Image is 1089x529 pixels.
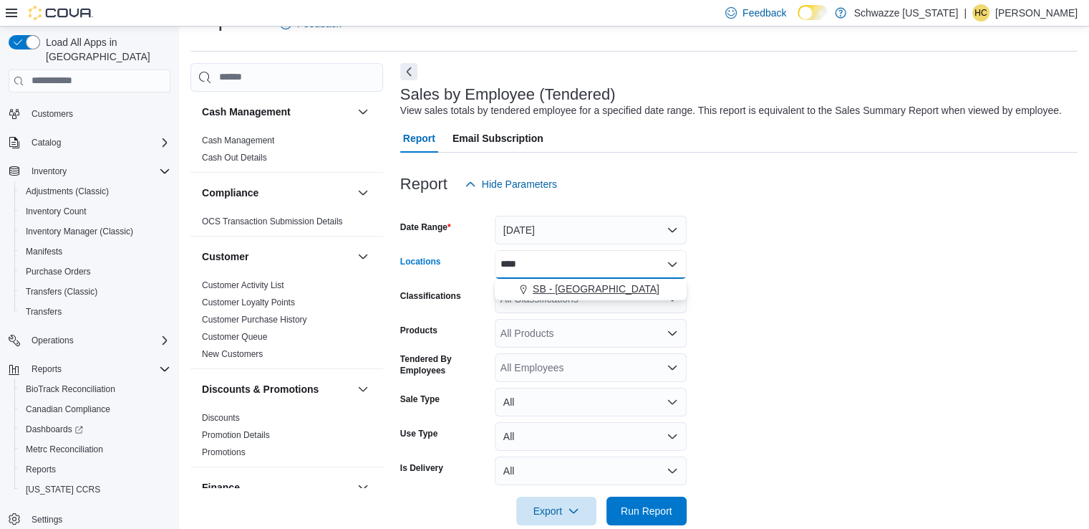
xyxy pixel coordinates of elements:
[26,246,62,257] span: Manifests
[403,124,435,153] span: Report
[495,216,687,244] button: [DATE]
[14,201,176,221] button: Inventory Count
[202,382,319,396] h3: Discounts & Promotions
[20,303,170,320] span: Transfers
[667,328,678,339] button: Open list of options
[202,280,284,290] a: Customer Activity List
[525,497,588,525] span: Export
[400,290,461,302] label: Classifications
[202,413,240,423] a: Discounts
[26,484,100,495] span: [US_STATE] CCRS
[495,279,687,300] div: Choose from the following options
[202,447,246,457] a: Promotions
[14,379,176,399] button: BioTrack Reconciliation
[26,361,170,378] span: Reports
[14,419,176,439] a: Dashboards
[202,216,343,227] span: OCS Transaction Submission Details
[26,105,170,123] span: Customers
[26,511,68,528] a: Settings
[26,134,170,151] span: Catalog
[20,381,170,398] span: BioTrack Reconciliation
[20,183,170,200] span: Adjustments (Classic)
[26,163,72,180] button: Inventory
[202,297,295,308] span: Customer Loyalty Points
[964,4,967,22] p: |
[667,259,678,270] button: Close list of options
[26,226,133,237] span: Inventory Manager (Classic)
[14,302,176,322] button: Transfers
[3,330,176,351] button: Operations
[202,249,352,264] button: Customer
[452,124,543,153] span: Email Subscription
[459,170,563,199] button: Hide Parameters
[26,361,67,378] button: Reports
[26,332,79,349] button: Operations
[20,243,170,260] span: Manifests
[974,4,987,22] span: HC
[3,508,176,529] button: Settings
[20,401,170,418] span: Canadian Compliance
[742,6,786,20] span: Feedback
[14,181,176,201] button: Adjustments (Classic)
[20,183,115,200] a: Adjustments (Classic)
[202,216,343,227] a: OCS Transaction Submission Details
[202,186,352,200] button: Compliance
[202,412,240,424] span: Discounts
[202,429,270,441] span: Promotion Details
[495,422,687,451] button: All
[400,221,451,233] label: Date Range
[400,353,489,376] label: Tendered By Employees
[495,457,687,485] button: All
[20,223,139,240] a: Inventory Manager (Classic)
[798,20,798,21] span: Dark Mode
[20,263,97,280] a: Purchase Orders
[20,283,103,300] a: Transfers (Classic)
[26,424,83,435] span: Dashboards
[40,35,170,64] span: Load All Apps in [GEOGRAPHIC_DATA]
[14,282,176,302] button: Transfers (Classic)
[26,186,109,197] span: Adjustments (Classic)
[202,348,263,360] span: New Customers
[20,243,68,260] a: Manifests
[26,105,79,123] a: Customers
[202,297,295,308] a: Customer Loyalty Points
[533,282,659,296] span: SB - [GEOGRAPHIC_DATA]
[202,430,270,440] a: Promotion Details
[14,221,176,242] button: Inventory Manager (Classic)
[202,315,307,325] a: Customer Purchase History
[798,5,828,20] input: Dark Mode
[202,135,274,146] a: Cash Management
[202,332,267,342] a: Customer Queue
[202,105,291,119] h3: Cash Management
[202,331,267,343] span: Customer Queue
[202,480,352,495] button: Finance
[202,480,240,495] h3: Finance
[26,404,110,415] span: Canadian Compliance
[26,163,170,180] span: Inventory
[853,4,958,22] p: Schwazze [US_STATE]
[20,381,121,398] a: BioTrack Reconciliation
[400,63,417,80] button: Next
[20,203,92,220] a: Inventory Count
[32,363,62,375] span: Reports
[26,266,91,277] span: Purchase Orders
[202,382,352,396] button: Discounts & Promotions
[400,428,437,439] label: Use Type
[20,441,109,458] a: Metrc Reconciliation
[202,280,284,291] span: Customer Activity List
[190,409,383,467] div: Discounts & Promotions
[400,462,443,474] label: Is Delivery
[26,332,170,349] span: Operations
[20,421,170,438] span: Dashboards
[400,394,440,405] label: Sale Type
[190,213,383,236] div: Compliance
[14,262,176,282] button: Purchase Orders
[202,447,246,458] span: Promotions
[20,263,170,280] span: Purchase Orders
[621,504,672,518] span: Run Report
[995,4,1078,22] p: [PERSON_NAME]
[20,461,62,478] a: Reports
[3,103,176,124] button: Customers
[32,137,61,148] span: Catalog
[3,161,176,181] button: Inventory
